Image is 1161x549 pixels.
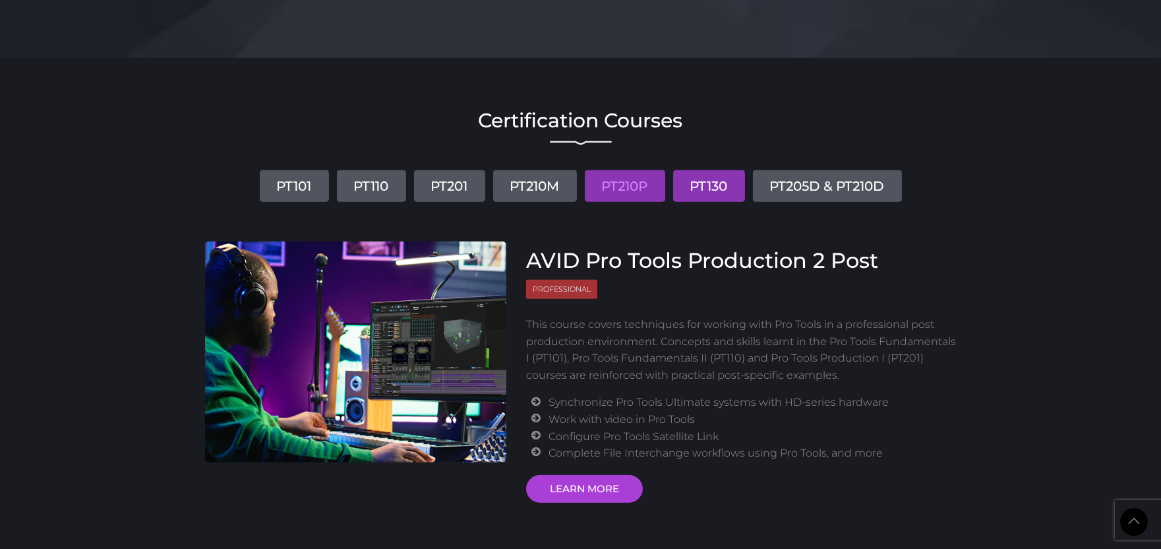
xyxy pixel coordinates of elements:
h2: Certification Courses [205,111,957,131]
a: PT201 [414,170,485,202]
a: PT101 [260,170,329,202]
a: Back to Top [1120,508,1148,536]
li: Synchronize Pro Tools Ultimate systems with HD-series hardware [549,394,956,411]
li: Complete File Interchange workflows using Pro Tools, and more [549,445,956,462]
img: decorative line [550,141,612,146]
img: AVID Pro Tools Production 2 Post Course [205,242,507,463]
a: PT210M [493,170,577,202]
a: PT110 [337,170,406,202]
li: Configure Pro Tools Satellite Link [549,428,956,445]
a: LEARN MORE [526,475,643,503]
span: Professional [526,280,597,299]
h3: AVID Pro Tools Production 2 Post [526,248,957,273]
a: PT130 [673,170,745,202]
a: PT205D & PT210D [753,170,902,202]
a: PT210P [585,170,665,202]
li: Work with video in Pro Tools [549,411,956,428]
p: This course covers techniques for working with Pro Tools in a professional post production enviro... [526,316,957,383]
